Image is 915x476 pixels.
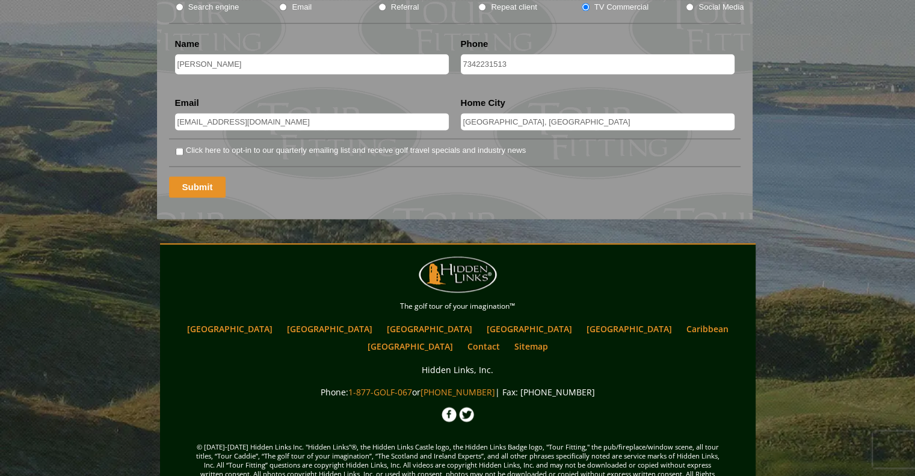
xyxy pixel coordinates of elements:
a: [GEOGRAPHIC_DATA] [381,320,478,338]
a: [PHONE_NUMBER] [421,386,495,398]
label: Phone [461,38,488,50]
a: [GEOGRAPHIC_DATA] [481,320,578,338]
label: TV Commercial [594,1,649,13]
label: Home City [461,97,505,109]
a: Sitemap [508,338,554,355]
a: [GEOGRAPHIC_DATA] [581,320,678,338]
label: Name [175,38,200,50]
label: Email [175,97,199,109]
a: [GEOGRAPHIC_DATA] [281,320,378,338]
a: [GEOGRAPHIC_DATA] [362,338,459,355]
input: Submit [169,176,226,197]
label: Repeat client [491,1,537,13]
p: Phone: or | Fax: [PHONE_NUMBER] [163,385,753,400]
a: Contact [461,338,506,355]
label: Email [292,1,312,13]
p: The golf tour of your imagination™ [163,300,753,313]
label: Click here to opt-in to our quarterly emailing list and receive golf travel specials and industry... [186,144,526,156]
p: Hidden Links, Inc. [163,362,753,377]
label: Search engine [188,1,239,13]
img: Facebook [442,407,457,422]
img: Twitter [459,407,474,422]
label: Social Media [698,1,744,13]
a: Caribbean [680,320,735,338]
a: 1-877-GOLF-067 [348,386,412,398]
a: [GEOGRAPHIC_DATA] [181,320,279,338]
label: Referral [391,1,419,13]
